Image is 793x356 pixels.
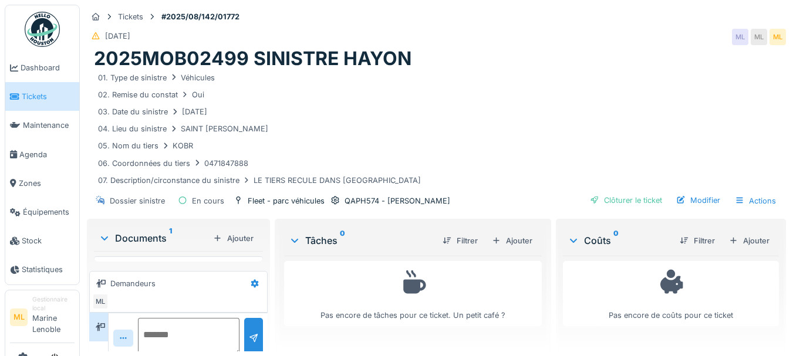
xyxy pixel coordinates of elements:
sup: 0 [613,233,619,247]
div: Documents [99,231,208,245]
span: Dashboard [21,62,75,73]
div: 07. Description/circonstance du sinistre LE TIERS RECULE DANS [GEOGRAPHIC_DATA] [98,175,421,186]
div: ML [751,29,767,45]
a: ML Gestionnaire localMarine Lenoble [10,295,75,343]
div: Ajouter [487,233,537,249]
sup: 1 [169,231,172,245]
a: Tickets [5,82,79,111]
div: Pas encore de tâches pour ce ticket. Un petit café ? [292,266,535,321]
div: Actions [730,192,781,209]
a: Agenda [5,140,79,169]
div: ML [92,293,109,310]
h1: 2025MOB02499 SINISTRE HAYON [94,48,411,70]
a: Stock [5,226,79,255]
div: Ajouter [208,230,258,246]
span: Statistiques [22,264,75,275]
div: Clôturer le ticket [585,192,667,208]
a: Statistiques [5,255,79,284]
div: Tickets [118,11,143,22]
div: Pas encore de coûts pour ce ticket [571,266,771,321]
span: Tickets [22,91,75,102]
div: 01. Type de sinistre Véhicules [98,72,215,83]
div: 02. Remise du constat Oui [98,89,204,100]
div: Ajouter [724,233,774,249]
div: ML [770,29,786,45]
strong: #2025/08/142/01772 [157,11,244,22]
div: Demandeurs [110,278,156,289]
a: Maintenance [5,111,79,140]
sup: 0 [340,233,345,247]
div: [DATE] [105,30,130,42]
div: Fleet - parc véhicules [248,195,325,206]
a: Zones [5,169,79,198]
div: Gestionnaire local [32,295,75,313]
span: Équipements [23,206,75,218]
li: Marine Lenoble [32,295,75,340]
span: Agenda [19,149,75,160]
div: 05. Nom du tiers KOBR [98,140,193,151]
div: Tâches [289,233,434,247]
img: Badge_color-CXgf-gQk.svg [25,12,60,47]
div: 04. Lieu du sinistre SAINT [PERSON_NAME] [98,123,268,134]
div: Filtrer [675,233,720,249]
span: Stock [22,235,75,246]
li: ML [10,308,28,326]
div: Dossier sinistre [110,195,165,206]
a: Dashboard [5,53,79,82]
div: 03. Date du sinistre [DATE] [98,106,207,117]
div: Modifier [671,192,725,208]
span: Maintenance [23,120,75,131]
div: Coûts [568,233,670,247]
div: 06. Coordonnées du tiers 0471847888 [98,158,248,169]
div: ML [732,29,748,45]
a: Équipements [5,198,79,226]
div: Filtrer [438,233,482,249]
span: Zones [19,178,75,189]
div: En cours [192,195,224,206]
div: QAPH574 - [PERSON_NAME] [345,195,450,206]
